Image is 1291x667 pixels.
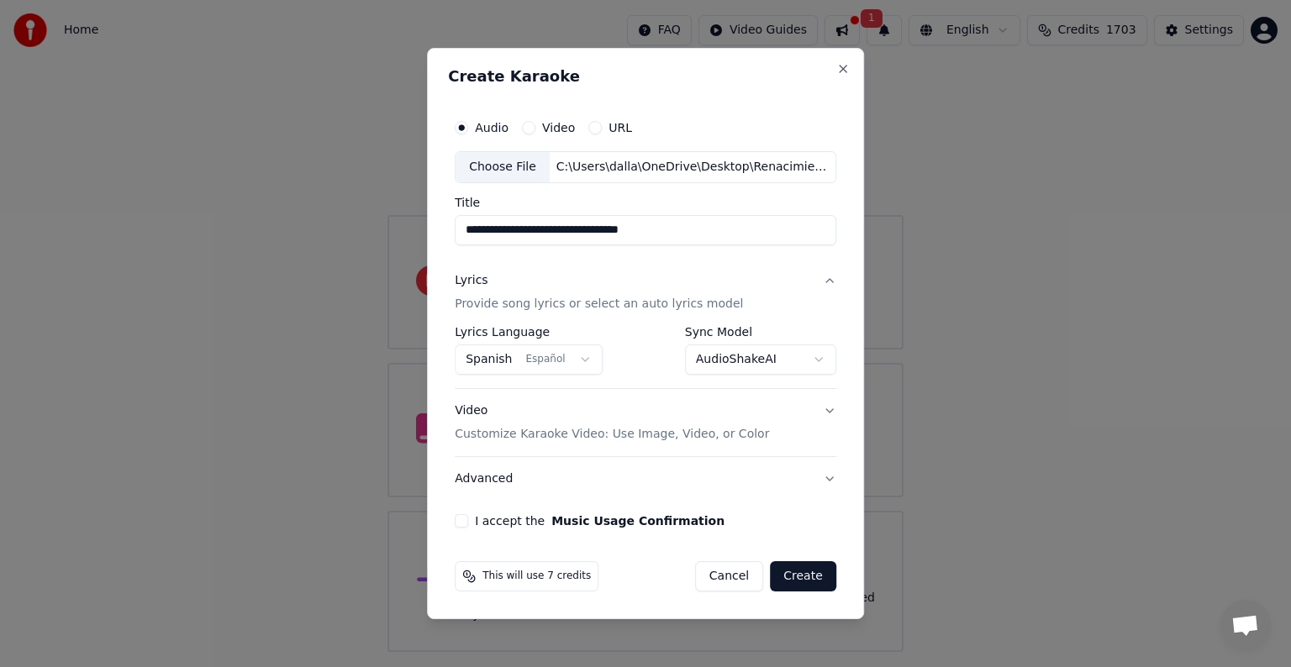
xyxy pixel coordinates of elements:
[455,426,769,443] p: Customize Karaoke Video: Use Image, Video, or Color
[455,326,603,338] label: Lyrics Language
[542,122,575,134] label: Video
[455,259,836,326] button: LyricsProvide song lyrics or select an auto lyrics model
[685,326,836,338] label: Sync Model
[455,389,836,456] button: VideoCustomize Karaoke Video: Use Image, Video, or Color
[455,197,836,208] label: Title
[455,272,487,289] div: Lyrics
[455,402,769,443] div: Video
[475,122,508,134] label: Audio
[695,561,763,591] button: Cancel
[609,122,632,134] label: URL
[770,561,836,591] button: Create
[475,515,725,527] label: I accept the
[448,69,843,84] h2: Create Karaoke
[550,159,835,176] div: C:\Users\dalla\OneDrive\Desktop\Renacimiento '74 - Lejos De Mi Pueblo.mp3
[551,515,725,527] button: I accept the
[455,326,836,388] div: LyricsProvide song lyrics or select an auto lyrics model
[455,296,743,312] p: Provide song lyrics or select an auto lyrics model
[455,457,836,501] button: Advanced
[482,570,591,583] span: This will use 7 credits
[456,152,550,182] div: Choose File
